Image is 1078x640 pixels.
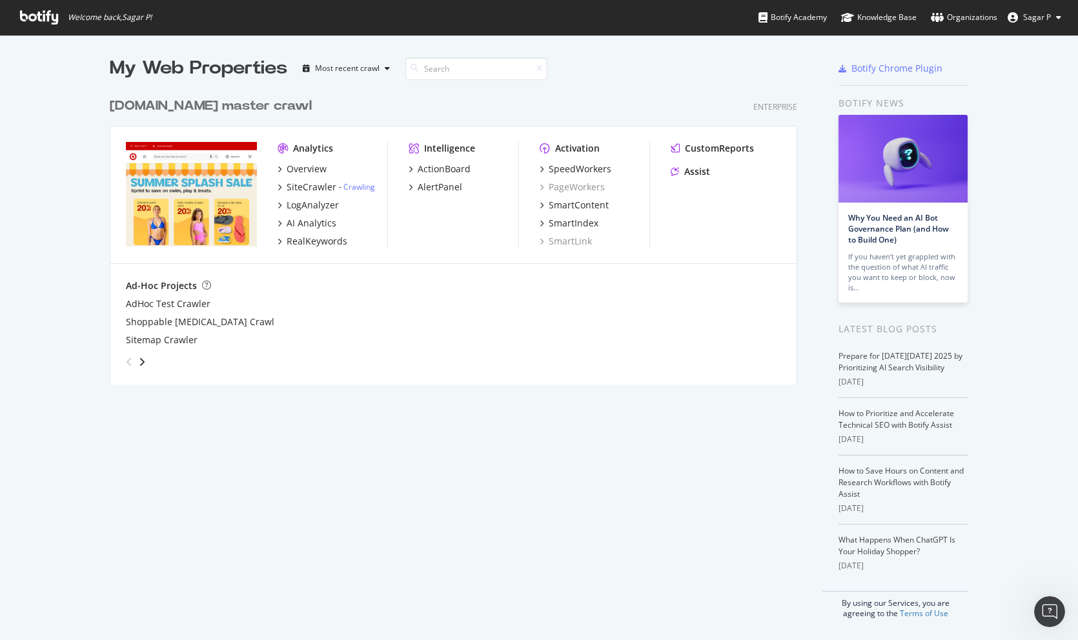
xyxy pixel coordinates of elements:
[848,212,949,245] a: Why You Need an AI Bot Governance Plan (and How to Build One)
[405,57,547,80] input: Search
[839,376,968,388] div: [DATE]
[931,11,997,24] div: Organizations
[839,115,968,203] img: Why You Need an AI Bot Governance Plan (and How to Build One)
[339,181,375,192] div: -
[63,6,147,16] h1: [PERSON_NAME]
[1023,12,1051,23] span: Sagar P
[68,12,152,23] span: Welcome back, Sagar P !
[21,109,201,122] div: Hi [PERSON_NAME]! 👋
[20,423,30,433] button: Upload attachment
[549,199,609,212] div: SmartContent
[997,7,1072,28] button: Sagar P
[110,81,808,385] div: grid
[278,199,339,212] a: LogAnalyzer
[293,142,333,155] div: Analytics
[278,235,347,248] a: RealKeywords
[424,142,475,155] div: Intelligence
[839,434,968,445] div: [DATE]
[41,423,51,433] button: Emoji picker
[839,350,962,373] a: Prepare for [DATE][DATE] 2025 by Prioritizing AI Search Visibility
[851,62,942,75] div: Botify Chrome Plugin
[278,181,375,194] a: SiteCrawler- Crawling
[409,181,462,194] a: AlertPanel
[121,352,137,372] div: angle-left
[298,58,395,79] button: Most recent crawl
[287,199,339,212] div: LogAnalyzer
[839,96,968,110] div: Botify news
[287,163,327,175] div: Overview
[841,11,917,24] div: Knowledge Base
[540,181,605,194] a: PageWorkers
[126,142,257,246] img: www.target.com
[315,65,380,72] div: Most recent crawl
[343,181,375,192] a: Crawling
[900,608,948,619] a: Terms of Use
[126,334,198,346] a: Sitemap Crawler
[540,217,598,230] a: SmartIndex
[540,235,592,248] a: SmartLink
[753,101,797,112] div: Enterprise
[227,5,250,28] div: Close
[1034,596,1065,627] iframe: Intercom live chat
[11,395,247,417] textarea: Message…
[839,534,955,557] a: What Happens When ChatGPT Is Your Holiday Shopper?
[839,560,968,572] div: [DATE]
[287,235,347,248] div: RealKeywords
[555,142,600,155] div: Activation
[202,5,227,30] button: Home
[137,355,147,368] div: angle-right
[63,16,120,29] p: Active 9h ago
[822,591,968,619] div: By using our Services, you are agreeing to the
[82,423,92,433] button: Start recording
[418,163,471,175] div: ActionBoard
[110,97,317,115] a: [DOMAIN_NAME] master crawl
[278,163,327,175] a: Overview
[671,165,710,178] a: Assist
[287,181,336,194] div: SiteCrawler
[684,165,710,178] div: Assist
[110,97,312,115] div: [DOMAIN_NAME] master crawl
[37,7,57,28] img: Profile image for Laura
[549,163,611,175] div: SpeedWorkers
[61,423,72,433] button: Gif picker
[409,163,471,175] a: ActionBoard
[21,128,201,217] div: Welcome to Botify chat support! Have a question? Reply to this message and our team will get back...
[685,142,754,155] div: CustomReports
[839,322,968,336] div: Latest Blog Posts
[540,199,609,212] a: SmartContent
[839,465,964,499] a: How to Save Hours on Content and Research Workflows with Botify Assist
[671,142,754,155] a: CustomReports
[287,217,336,230] div: AI Analytics
[221,417,242,438] button: Send a message…
[278,217,336,230] a: AI Analytics
[126,315,274,328] a: Shoppable [MEDICAL_DATA] Crawl
[540,163,611,175] a: SpeedWorkers
[848,252,958,293] div: If you haven’t yet grappled with the question of what AI traffic you want to keep or block, now is…
[21,227,122,235] div: [PERSON_NAME] • [DATE]
[126,279,197,292] div: Ad-Hoc Projects
[10,101,212,225] div: Hi [PERSON_NAME]! 👋Welcome to Botify chat support!Have a question? Reply to this message and our ...
[839,503,968,514] div: [DATE]
[10,101,248,253] div: Laura says…
[418,181,462,194] div: AlertPanel
[549,217,598,230] div: SmartIndex
[126,297,210,310] a: AdHoc Test Crawler
[110,55,287,81] div: My Web Properties
[8,5,33,30] button: go back
[839,408,954,430] a: How to Prioritize and Accelerate Technical SEO with Botify Assist
[758,11,827,24] div: Botify Academy
[839,62,942,75] a: Botify Chrome Plugin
